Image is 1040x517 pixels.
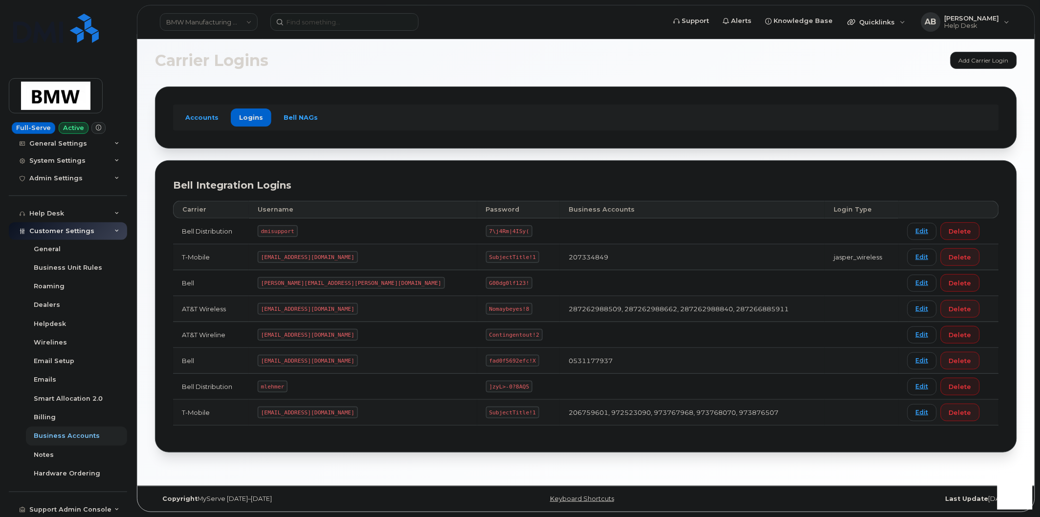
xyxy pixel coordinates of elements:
[941,404,980,421] button: Delete
[560,244,825,270] td: 207334849
[941,378,980,395] button: Delete
[997,474,1033,510] iframe: Messenger Launcher
[173,296,249,322] td: AT&T Wireless
[949,253,972,262] span: Delete
[941,300,980,318] button: Delete
[486,407,539,418] code: SubjectTitle!1
[941,248,980,266] button: Delete
[907,223,937,240] a: Edit
[949,227,972,236] span: Delete
[941,326,980,344] button: Delete
[550,495,614,502] a: Keyboard Shortcuts
[258,303,358,315] code: [EMAIL_ADDRESS][DOMAIN_NAME]
[486,303,532,315] code: Nomaybeyes!8
[173,270,249,296] td: Bell
[231,108,271,126] a: Logins
[946,495,989,502] strong: Last Update
[560,201,825,218] th: Business Accounts
[258,381,288,392] code: mlehmer
[258,355,358,366] code: [EMAIL_ADDRESS][DOMAIN_NAME]
[258,329,358,341] code: [EMAIL_ADDRESS][DOMAIN_NAME]
[162,495,198,502] strong: Copyright
[486,381,532,392] code: ]zyL>-0?8AQ5
[949,408,972,417] span: Delete
[486,251,539,263] code: SubjectTitle!1
[949,382,972,391] span: Delete
[949,279,972,288] span: Delete
[941,274,980,292] button: Delete
[907,249,937,266] a: Edit
[275,108,326,126] a: Bell NAGs
[155,495,443,503] div: MyServe [DATE]–[DATE]
[949,330,972,340] span: Delete
[907,301,937,318] a: Edit
[560,296,825,322] td: 287262988509, 287262988662, 287262988840, 287266885911
[249,201,477,218] th: Username
[825,244,899,270] td: jasper_wireless
[173,178,999,193] div: Bell Integration Logins
[951,52,1017,69] a: Add Carrier Login
[177,108,227,126] a: Accounts
[258,277,445,289] code: [PERSON_NAME][EMAIL_ADDRESS][PERSON_NAME][DOMAIN_NAME]
[949,356,972,366] span: Delete
[560,400,825,426] td: 206759601, 972523090, 973767968, 973768070, 973876507
[941,352,980,369] button: Delete
[173,322,249,348] td: AT&T Wireline
[560,348,825,374] td: 0531177937
[907,352,937,369] a: Edit
[258,251,358,263] code: [EMAIL_ADDRESS][DOMAIN_NAME]
[173,201,249,218] th: Carrier
[486,329,543,341] code: Contingentout!2
[825,201,899,218] th: Login Type
[477,201,560,218] th: Password
[258,225,298,237] code: dmisupport
[173,400,249,426] td: T-Mobile
[155,53,268,68] span: Carrier Logins
[486,225,532,237] code: 7\j4Rm|4ISy(
[173,348,249,374] td: Bell
[907,378,937,395] a: Edit
[907,275,937,292] a: Edit
[907,326,937,344] a: Edit
[173,244,249,270] td: T-Mobile
[486,277,532,289] code: G00dg0lf123!
[173,374,249,400] td: Bell Distribution
[730,495,1017,503] div: [DATE]
[941,222,980,240] button: Delete
[258,407,358,418] code: [EMAIL_ADDRESS][DOMAIN_NAME]
[173,218,249,244] td: Bell Distribution
[949,304,972,314] span: Delete
[486,355,539,366] code: fad0f5692efc!X
[907,404,937,421] a: Edit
